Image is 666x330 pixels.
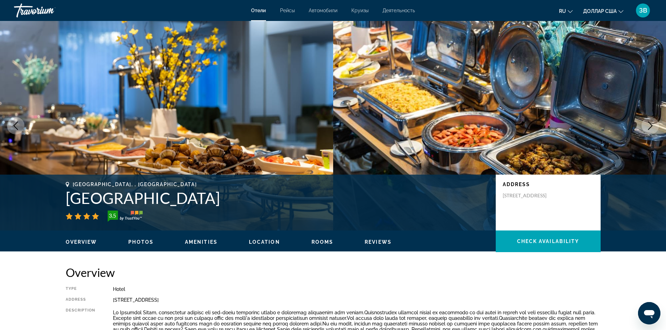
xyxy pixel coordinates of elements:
button: Reviews [365,239,392,245]
div: Type [66,286,95,292]
iframe: Кнопка запуска окна обмена сообщениями [638,302,660,324]
font: доллар США [583,8,617,14]
a: Отели [251,8,266,13]
button: Check Availability [496,230,601,252]
button: Amenities [185,239,217,245]
p: [STREET_ADDRESS] [503,192,559,199]
div: Address [66,297,95,303]
button: Location [249,239,280,245]
font: ru [559,8,566,14]
button: Изменить язык [559,6,573,16]
font: ЗВ [639,7,647,14]
div: Hotel [113,286,601,292]
div: 3.5 [106,211,120,220]
p: Address [503,182,594,187]
a: Деятельность [382,8,415,13]
h2: Overview [66,265,601,279]
button: Rooms [311,239,334,245]
div: [STREET_ADDRESS] [113,297,601,303]
button: Photos [128,239,153,245]
button: Изменить валюту [583,6,623,16]
img: trustyou-badge-hor.svg [108,211,143,222]
button: Previous image [7,117,24,134]
button: Next image [642,117,659,134]
button: Меню пользователя [634,3,652,18]
span: Check Availability [517,239,579,244]
a: Рейсы [280,8,295,13]
a: Круизы [351,8,368,13]
a: Автомобили [309,8,337,13]
a: Травориум [14,1,84,20]
h1: [GEOGRAPHIC_DATA] [66,189,489,207]
button: Overview [66,239,97,245]
span: [GEOGRAPHIC_DATA], , [GEOGRAPHIC_DATA] [73,182,197,187]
